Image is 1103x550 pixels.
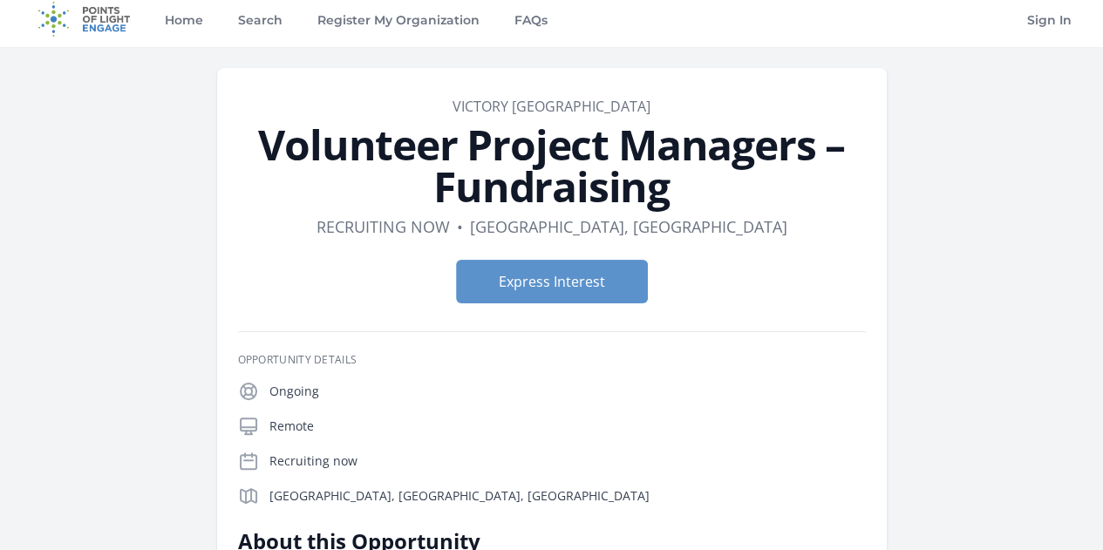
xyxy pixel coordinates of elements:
[317,214,450,239] dd: Recruiting now
[269,418,866,435] p: Remote
[269,383,866,400] p: Ongoing
[453,97,650,116] a: Victory [GEOGRAPHIC_DATA]
[456,260,648,303] button: Express Interest
[269,452,866,470] p: Recruiting now
[238,124,866,207] h1: Volunteer Project Managers – Fundraising
[238,353,866,367] h3: Opportunity Details
[470,214,787,239] dd: [GEOGRAPHIC_DATA], [GEOGRAPHIC_DATA]
[269,487,866,505] p: [GEOGRAPHIC_DATA], [GEOGRAPHIC_DATA], [GEOGRAPHIC_DATA]
[457,214,463,239] div: •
